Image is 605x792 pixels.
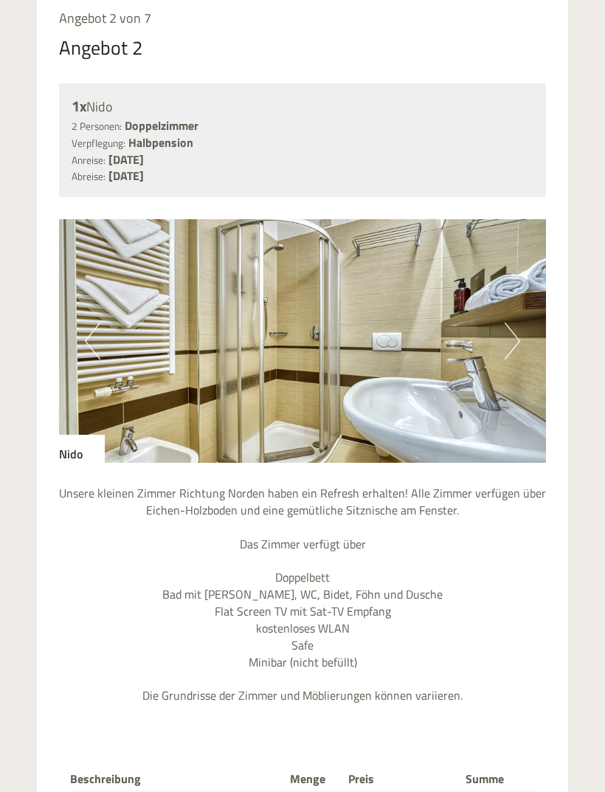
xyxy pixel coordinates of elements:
small: Anreise: [72,153,106,168]
small: 2 Personen: [72,119,122,134]
b: Halbpension [128,134,193,151]
img: image [59,219,546,463]
button: Next [505,323,520,359]
p: Unsere kleinen Zimmer Richtung Norden haben ein Refresh erhalten! Alle Zimmer verfügen über Eiche... [59,485,546,704]
button: Previous [85,323,100,359]
div: Nido [72,96,533,117]
small: Verpflegung: [72,136,125,151]
th: Menge [284,768,343,791]
th: Beschreibung [70,768,284,791]
b: Doppelzimmer [125,117,198,134]
span: Angebot 2 von 7 [59,8,151,28]
div: Nido [59,435,105,463]
b: 1x [72,94,86,117]
b: [DATE] [108,167,144,185]
th: Summe [460,768,535,791]
th: Preis [342,768,460,791]
div: Angebot 2 [59,34,143,61]
b: [DATE] [108,151,144,168]
small: Abreise: [72,169,106,184]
